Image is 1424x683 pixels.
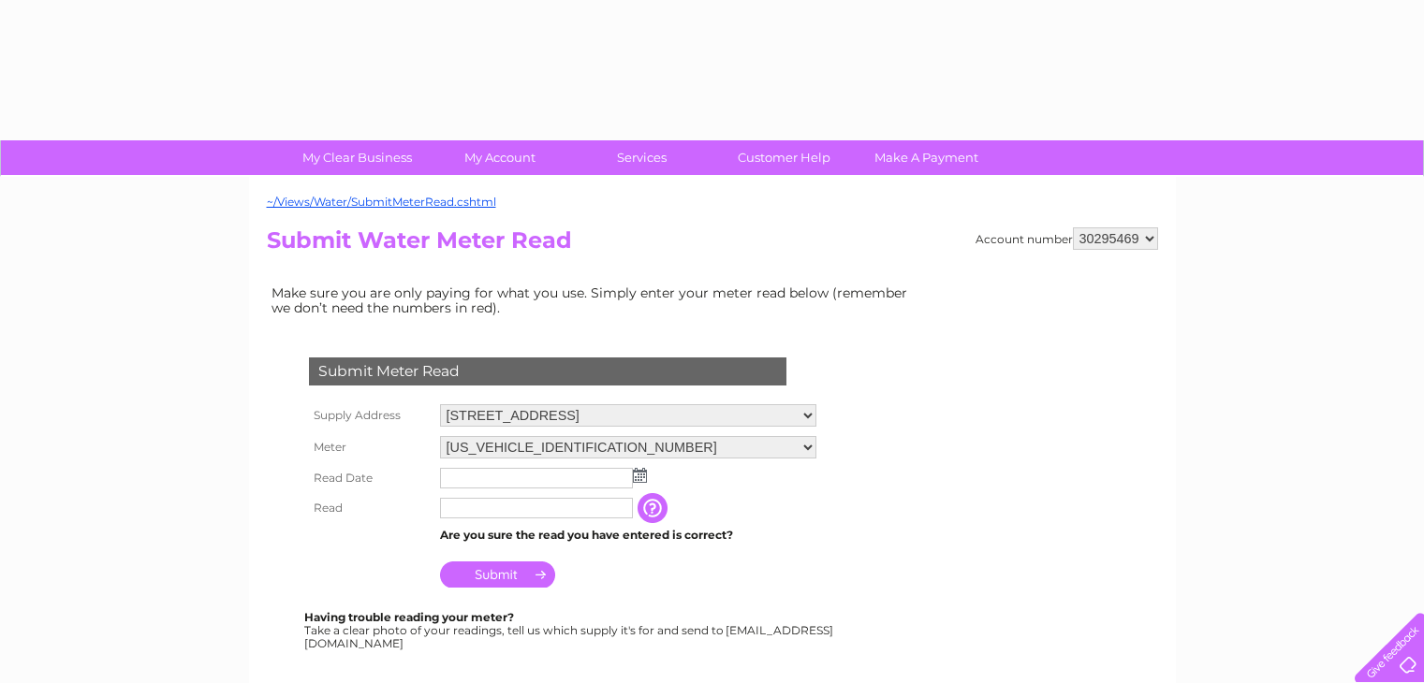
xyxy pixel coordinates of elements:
[440,561,555,588] input: Submit
[280,140,434,175] a: My Clear Business
[309,357,786,385] div: Submit Meter Read
[304,611,836,649] div: Take a clear photo of your readings, tell us which supply it's for and send to [EMAIL_ADDRESS][DO...
[304,431,435,463] th: Meter
[976,227,1158,250] div: Account number
[565,140,719,175] a: Services
[304,493,435,523] th: Read
[707,140,861,175] a: Customer Help
[304,400,435,431] th: Supply Address
[633,468,647,483] img: ...
[304,610,514,624] b: Having trouble reading your meter?
[422,140,577,175] a: My Account
[638,493,671,523] input: Information
[267,195,496,209] a: ~/Views/Water/SubmitMeterRead.cshtml
[304,463,435,493] th: Read Date
[267,227,1158,263] h2: Submit Water Meter Read
[267,281,922,320] td: Make sure you are only paying for what you use. Simply enter your meter read below (remember we d...
[849,140,1004,175] a: Make A Payment
[435,523,821,547] td: Are you sure the read you have entered is correct?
